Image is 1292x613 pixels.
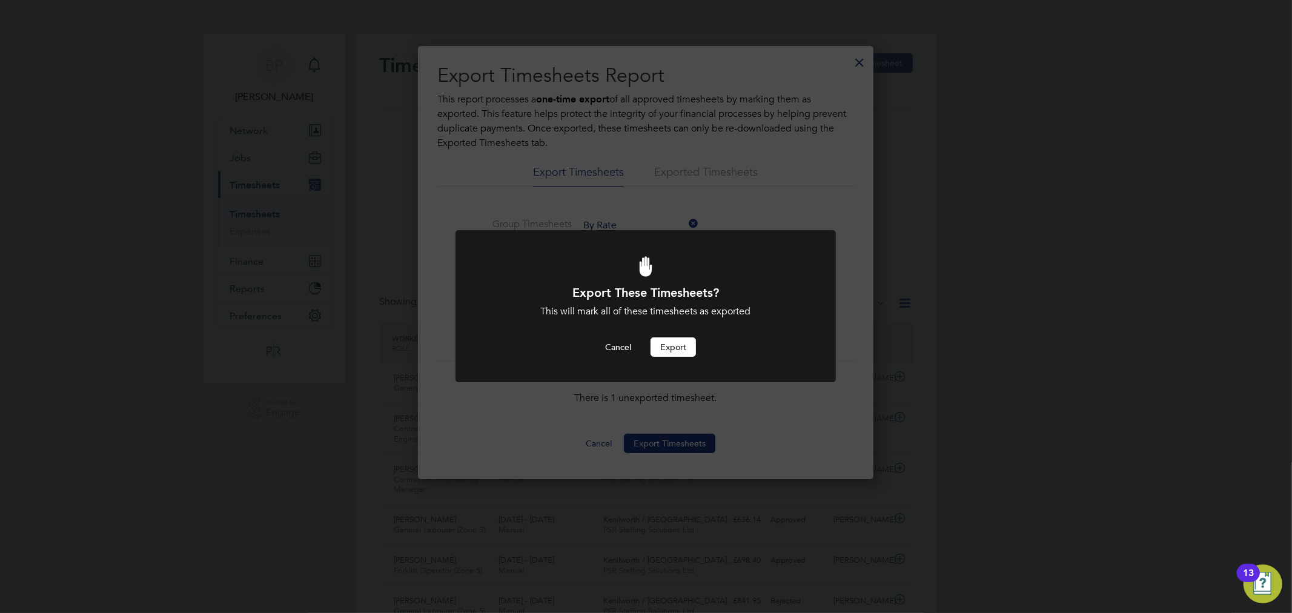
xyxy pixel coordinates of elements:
div: 13 [1243,573,1254,589]
h1: Export These Timesheets? [488,285,803,300]
button: Export [651,337,696,357]
button: Open Resource Center, 13 new notifications [1244,565,1282,603]
button: Cancel [595,337,641,357]
div: This will mark all of these timesheets as exported [488,305,803,318]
